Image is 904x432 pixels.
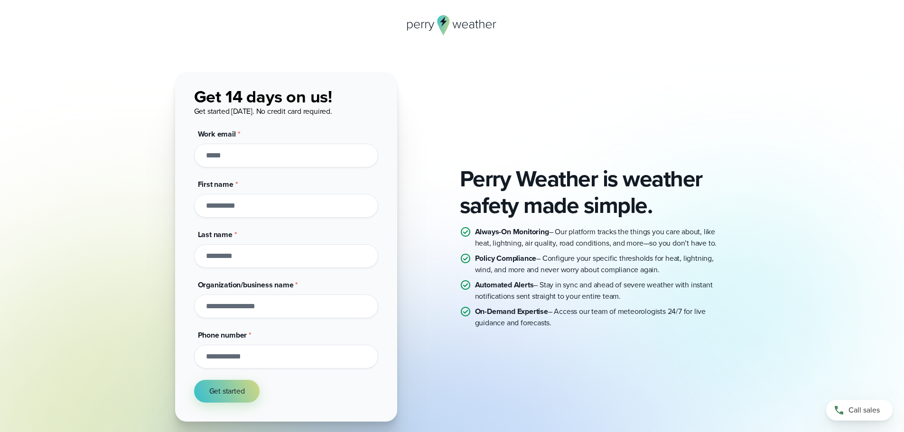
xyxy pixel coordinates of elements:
[475,253,729,276] p: – Configure your specific thresholds for heat, lightning, wind, and more and never worry about co...
[475,306,548,317] strong: On-Demand Expertise
[475,226,729,249] p: – Our platform tracks the things you care about, like heat, lightning, air quality, road conditio...
[198,179,233,190] span: First name
[194,380,260,403] button: Get started
[198,229,233,240] span: Last name
[194,84,332,109] span: Get 14 days on us!
[848,404,880,416] span: Call sales
[198,330,247,340] span: Phone number
[826,400,893,421] a: Call sales
[198,129,236,139] span: Work email
[194,106,332,117] span: Get started [DATE]. No credit card required.
[475,279,729,302] p: – Stay in sync and ahead of severe weather with instant notifications sent straight to your entir...
[475,226,549,237] strong: Always-On Monitoring
[198,279,294,290] span: Organization/business name
[460,165,729,219] h2: Perry Weather is weather safety made simple.
[475,306,729,329] p: – Access our team of meteorologists 24/7 for live guidance and forecasts.
[475,279,534,290] strong: Automated Alerts
[475,253,537,264] strong: Policy Compliance
[209,386,245,397] span: Get started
